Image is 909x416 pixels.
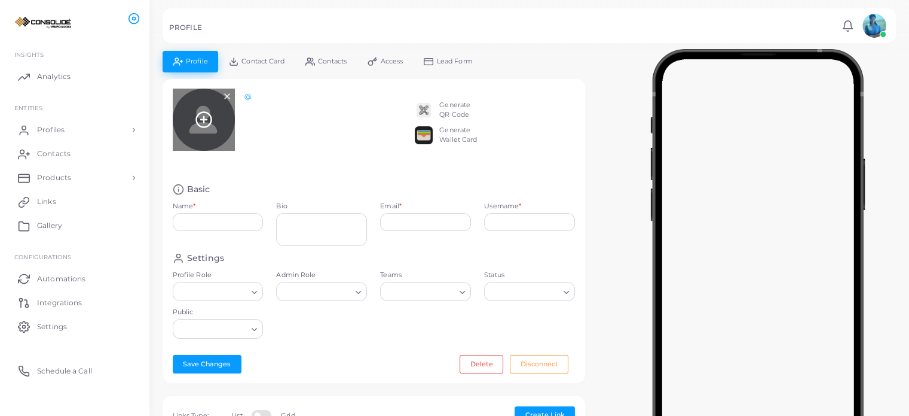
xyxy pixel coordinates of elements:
[187,184,210,195] h4: Basic
[241,58,284,65] span: Contact Card
[9,166,140,190] a: Products
[178,286,247,299] input: Search for option
[173,308,264,317] label: Public
[187,253,224,264] h4: Settings
[11,11,77,34] img: logo
[276,202,367,211] label: Bio
[415,126,433,144] img: apple-wallet.png
[186,58,208,65] span: Profile
[173,319,264,338] div: Search for option
[173,282,264,301] div: Search for option
[439,126,477,145] div: Generate Wallet Card
[169,23,202,32] h5: PROFILE
[510,355,568,373] button: Disconnect
[37,148,71,159] span: Contacts
[281,286,351,299] input: Search for option
[37,366,92,376] span: Schedule a Call
[37,220,62,231] span: Gallery
[484,271,575,280] label: Status
[9,359,140,382] a: Schedule a Call
[415,101,433,119] img: qr2.png
[380,282,471,301] div: Search for option
[37,71,71,82] span: Analytics
[9,314,140,338] a: Settings
[276,271,367,280] label: Admin Role
[276,282,367,301] div: Search for option
[37,196,56,207] span: Links
[14,104,42,111] span: ENTITIES
[439,101,470,120] div: Generate QR Code
[484,202,521,211] label: Username
[173,271,264,280] label: Profile Role
[489,286,559,299] input: Search for option
[14,253,71,260] span: Configurations
[14,51,44,58] span: INSIGHTS
[381,58,403,65] span: Access
[37,274,85,284] span: Automations
[37,321,67,332] span: Settings
[37,297,82,308] span: Integrations
[9,118,140,142] a: Profiles
[9,214,140,238] a: Gallery
[382,286,455,299] input: Search for option
[380,202,402,211] label: Email
[9,65,140,89] a: Analytics
[460,355,503,373] button: Delete
[9,190,140,214] a: Links
[9,266,140,290] a: Automations
[9,142,140,166] a: Contacts
[37,125,65,135] span: Profiles
[37,172,71,183] span: Products
[862,14,886,38] img: avatar
[859,14,889,38] a: avatar
[173,355,241,373] button: Save Changes
[178,323,247,336] input: Search for option
[437,58,473,65] span: Lead Form
[9,290,140,314] a: Integrations
[380,271,471,280] label: Teams
[244,92,251,101] a: @
[318,58,347,65] span: Contacts
[484,282,575,301] div: Search for option
[173,202,196,211] label: Name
